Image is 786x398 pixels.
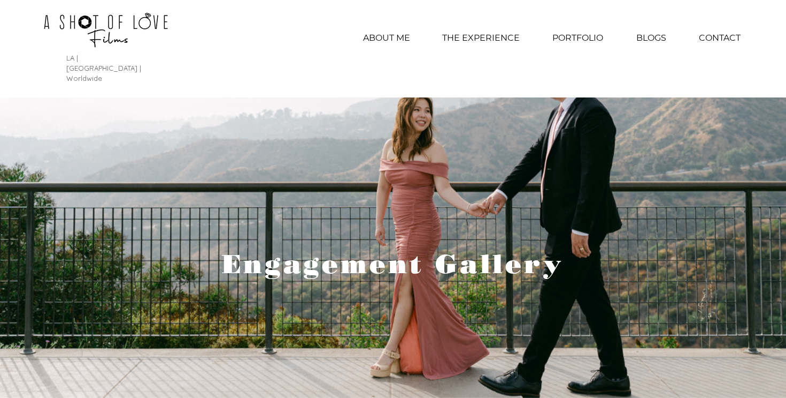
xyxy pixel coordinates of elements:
a: CONTACT [683,25,757,51]
p: THE EXPERIENCE [437,25,525,51]
a: THE EXPERIENCE [427,25,535,51]
span: Engagement Gallery [222,248,564,280]
div: PORTFOLIO [535,25,620,51]
a: BLOGS [620,25,683,51]
a: ABOUT ME [346,25,427,51]
p: BLOGS [631,25,672,51]
span: LA | [GEOGRAPHIC_DATA] | Worldwide [66,54,141,82]
nav: Site [346,25,757,51]
p: CONTACT [693,25,746,51]
p: PORTFOLIO [547,25,608,51]
p: ABOUT ME [358,25,415,51]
